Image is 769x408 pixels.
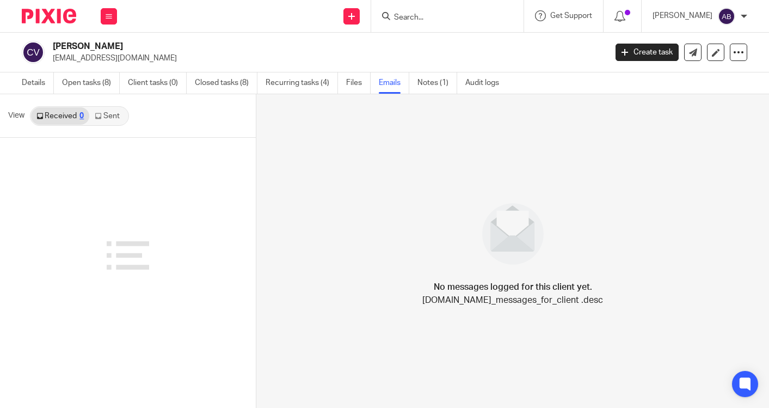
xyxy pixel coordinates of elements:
[195,72,257,94] a: Closed tasks (8)
[53,41,490,52] h2: [PERSON_NAME]
[89,107,127,125] a: Sent
[422,294,603,307] p: [DOMAIN_NAME]_messages_for_client .desc
[53,53,599,64] p: [EMAIL_ADDRESS][DOMAIN_NAME]
[417,72,457,94] a: Notes (1)
[22,72,54,94] a: Details
[22,9,76,23] img: Pixie
[346,72,371,94] a: Files
[718,8,735,25] img: svg%3E
[8,110,24,121] span: View
[434,281,592,294] h4: No messages logged for this client yet.
[616,44,679,61] a: Create task
[393,13,491,23] input: Search
[266,72,338,94] a: Recurring tasks (4)
[550,12,592,20] span: Get Support
[62,72,120,94] a: Open tasks (8)
[653,10,712,21] p: [PERSON_NAME]
[128,72,187,94] a: Client tasks (0)
[465,72,507,94] a: Audit logs
[475,196,551,272] img: image
[379,72,409,94] a: Emails
[22,41,45,64] img: svg%3E
[79,112,84,120] div: 0
[31,107,89,125] a: Received0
